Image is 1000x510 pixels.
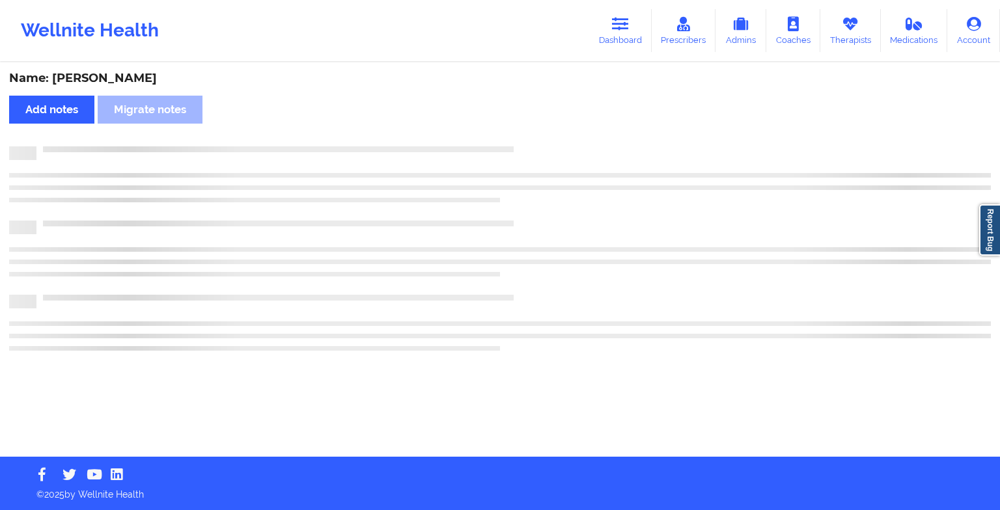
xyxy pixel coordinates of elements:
[9,96,94,124] button: Add notes
[766,9,820,52] a: Coaches
[947,9,1000,52] a: Account
[652,9,716,52] a: Prescribers
[715,9,766,52] a: Admins
[881,9,948,52] a: Medications
[27,479,973,501] p: © 2025 by Wellnite Health
[9,71,991,86] div: Name: [PERSON_NAME]
[589,9,652,52] a: Dashboard
[979,204,1000,256] a: Report Bug
[820,9,881,52] a: Therapists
